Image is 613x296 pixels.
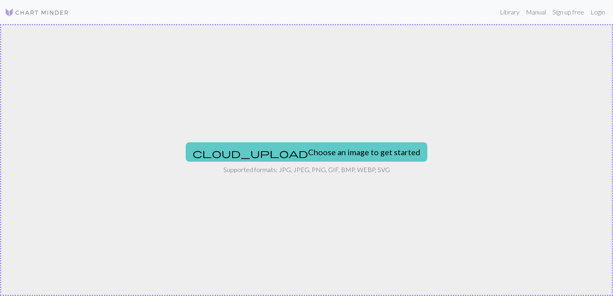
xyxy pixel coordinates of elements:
[223,165,390,174] p: Supported formats: JPG, JPEG, PNG, GIF, BMP, WEBP, SVG
[549,4,587,20] a: Sign up free
[523,4,549,20] a: Manual
[186,142,427,162] button: Choose an image to get started
[587,4,608,20] a: Login
[5,8,69,17] img: Logo
[193,148,308,159] span: cloud_upload
[497,4,523,20] a: Library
